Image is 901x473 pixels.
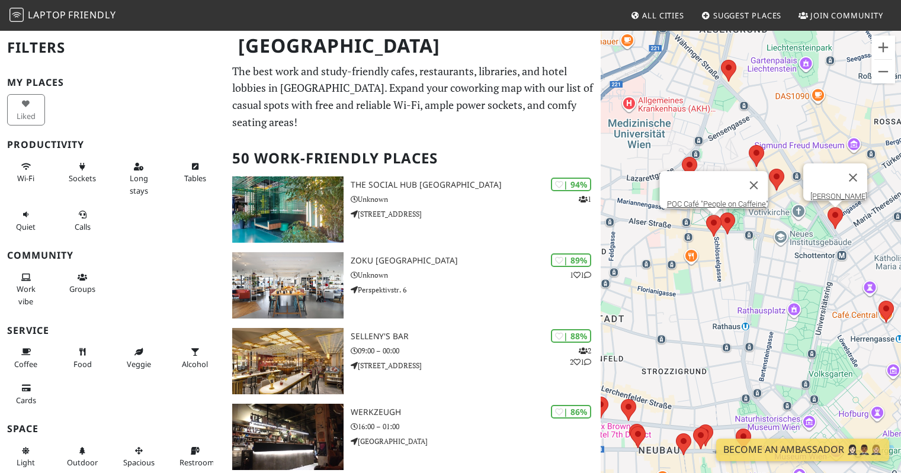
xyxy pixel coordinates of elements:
[551,405,591,419] div: | 86%
[551,329,591,343] div: | 88%
[232,252,343,318] img: Zoku Vienna
[551,253,591,267] div: | 89%
[351,194,601,205] p: Unknown
[7,342,45,374] button: Coffee
[351,208,601,220] p: [STREET_ADDRESS]
[127,359,151,369] span: Veggie
[69,173,96,184] span: Power sockets
[871,60,895,83] button: Zoom out
[225,404,601,470] a: WerkzeugH | 86% WerkzeugH 16:00 – 01:00 [GEOGRAPHIC_DATA]
[130,173,148,195] span: Long stays
[871,36,895,59] button: Zoom in
[232,328,343,394] img: SELLENY'S Bar
[351,407,601,417] h3: WerkzeugH
[63,157,101,188] button: Sockets
[351,345,601,356] p: 09:00 – 00:00
[9,5,116,26] a: LaptopFriendly LaptopFriendly
[351,284,601,295] p: Perspektivstr. 6
[570,345,591,368] p: 2 2 1
[17,284,36,306] span: People working
[7,250,218,261] h3: Community
[63,441,101,472] button: Outdoor
[63,268,101,299] button: Groups
[716,439,889,461] a: Become an Ambassador 🤵🏻‍♀️🤵🏾‍♂️🤵🏼‍♀️
[14,359,37,369] span: Coffee
[351,256,601,266] h3: Zoku [GEOGRAPHIC_DATA]
[697,5,787,26] a: Suggest Places
[839,163,867,192] button: Close
[7,205,45,236] button: Quiet
[7,157,45,188] button: Wi-Fi
[232,176,343,243] img: The Social Hub Vienna
[120,441,158,472] button: Spacious
[570,269,591,281] p: 1 1
[642,10,684,21] span: All Cities
[179,457,214,468] span: Restroom
[713,10,782,21] span: Suggest Places
[7,325,218,336] h3: Service
[120,342,158,374] button: Veggie
[7,30,218,66] h2: Filters
[666,200,768,208] a: POC Café "People on Caffeine"
[351,269,601,281] p: Unknown
[229,30,598,62] h1: [GEOGRAPHIC_DATA]
[7,378,45,410] button: Cards
[7,423,218,435] h3: Space
[351,360,601,371] p: [STREET_ADDRESS]
[7,139,218,150] h3: Productivity
[232,404,343,470] img: WerkzeugH
[351,180,601,190] h3: The Social Hub [GEOGRAPHIC_DATA]
[67,457,98,468] span: Outdoor area
[351,332,601,342] h3: SELLENY'S Bar
[551,178,591,191] div: | 94%
[7,441,45,472] button: Light
[626,5,689,26] a: All Cities
[68,8,116,21] span: Friendly
[351,421,601,432] p: 16:00 – 01:00
[63,342,101,374] button: Food
[69,284,95,294] span: Group tables
[232,63,594,131] p: The best work and study-friendly cafes, restaurants, libraries, and hotel lobbies in [GEOGRAPHIC_...
[28,8,66,21] span: Laptop
[9,8,24,22] img: LaptopFriendly
[739,171,768,200] button: Close
[63,205,101,236] button: Calls
[232,140,594,176] h2: 50 Work-Friendly Places
[794,5,888,26] a: Join Community
[225,328,601,394] a: SELLENY'S Bar | 88% 221 SELLENY'S Bar 09:00 – 00:00 [STREET_ADDRESS]
[75,221,91,232] span: Video/audio calls
[17,173,34,184] span: Stable Wi-Fi
[7,268,45,311] button: Work vibe
[17,457,35,468] span: Natural light
[184,173,206,184] span: Work-friendly tables
[351,436,601,447] p: [GEOGRAPHIC_DATA]
[120,157,158,200] button: Long stays
[73,359,92,369] span: Food
[810,192,867,201] a: [PERSON_NAME]
[16,221,36,232] span: Quiet
[176,157,214,188] button: Tables
[579,194,591,205] p: 1
[810,10,883,21] span: Join Community
[176,441,214,472] button: Restroom
[225,252,601,318] a: Zoku Vienna | 89% 11 Zoku [GEOGRAPHIC_DATA] Unknown Perspektivstr. 6
[182,359,208,369] span: Alcohol
[176,342,214,374] button: Alcohol
[225,176,601,243] a: The Social Hub Vienna | 94% 1 The Social Hub [GEOGRAPHIC_DATA] Unknown [STREET_ADDRESS]
[123,457,155,468] span: Spacious
[7,77,218,88] h3: My Places
[16,395,36,406] span: Credit cards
